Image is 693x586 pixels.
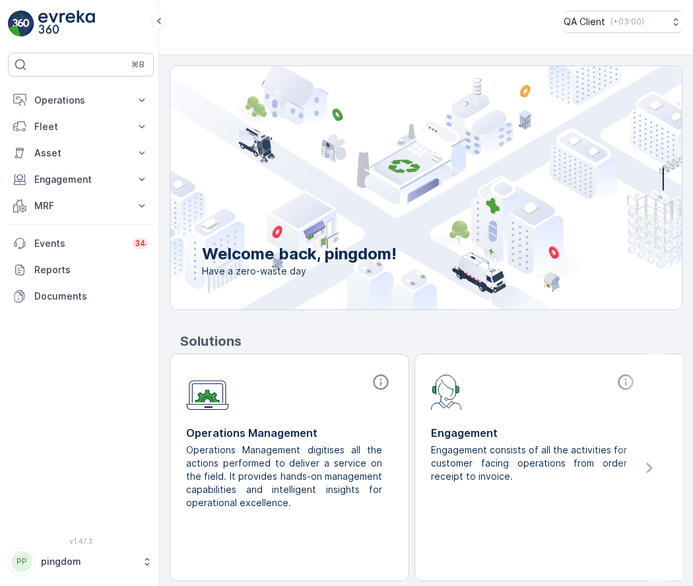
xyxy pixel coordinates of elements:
[180,331,682,351] p: Solutions
[186,425,393,441] p: Operations Management
[34,199,127,212] p: MRF
[34,290,148,303] p: Documents
[38,11,95,37] img: logo_light-DOdMpM7g.png
[431,425,638,441] p: Engagement
[564,15,605,28] p: QA Client
[135,238,146,249] p: 34
[8,193,154,219] button: MRF
[34,263,148,277] p: Reports
[8,537,154,545] span: v 1.47.3
[41,555,135,568] p: pingdom
[431,443,627,483] p: Engagement consists of all the activities for customer facing operations from order receipt to in...
[11,551,32,572] div: PP
[202,244,397,265] p: Welcome back, pingdom!
[202,265,397,278] span: Have a zero-waste day
[34,173,127,186] p: Engagement
[8,230,154,257] a: Events34
[34,237,124,250] p: Events
[8,114,154,140] button: Fleet
[610,16,644,27] p: ( +03:00 )
[8,11,34,37] img: logo
[34,94,127,107] p: Operations
[431,373,462,410] img: module-icon
[8,283,154,309] a: Documents
[8,166,154,193] button: Engagement
[186,373,229,410] img: module-icon
[111,66,682,309] img: city illustration
[564,11,682,33] button: QA Client(+03:00)
[8,87,154,114] button: Operations
[186,443,382,509] p: Operations Management digitises all the actions performed to deliver a service on the field. It p...
[34,146,127,160] p: Asset
[8,548,154,575] button: PPpingdom
[8,140,154,166] button: Asset
[8,257,154,283] a: Reports
[34,120,127,133] p: Fleet
[131,59,145,70] p: ⌘B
